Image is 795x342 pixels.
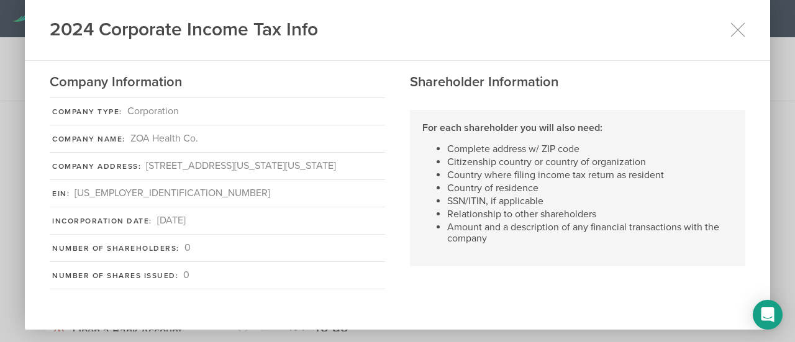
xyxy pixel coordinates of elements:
div: [US_EMPLOYER_IDENTIFICATION_NUMBER] [75,186,270,200]
li: Relationship to other shareholders [447,209,733,220]
div: Open Intercom Messenger [753,300,783,330]
li: Country where filing income tax return as resident [447,169,733,181]
div: Corporation [127,104,179,119]
div: EIN: [52,188,70,199]
li: Complete address w/ ZIP code [447,143,733,155]
div: 0 [183,268,189,282]
div: Company Type: [52,106,122,117]
div: Number of Shares Issued: [52,270,178,281]
div: ZOA Health Co. [130,132,198,146]
div: [DATE] [157,214,186,228]
div: Incorporation Date: [52,215,152,227]
div: [STREET_ADDRESS][US_STATE][US_STATE] [146,159,336,173]
strong: For each shareholder you will also need: [422,122,602,134]
li: Amount and a description of any financial transactions with the company [447,222,733,244]
div: Number of Shareholders: [52,243,179,254]
div: 0 [184,241,191,255]
h1: 2024 Corporate Income Tax Info [50,17,318,42]
div: Company Address: [52,161,141,172]
h2: Shareholder Information [410,73,745,91]
li: Citizenship country or country of organization [447,156,733,168]
div: Company Name: [52,133,125,145]
li: SSN/ITIN, if applicable [447,196,733,207]
li: Country of residence [447,182,733,194]
h2: Company Information [50,73,385,91]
